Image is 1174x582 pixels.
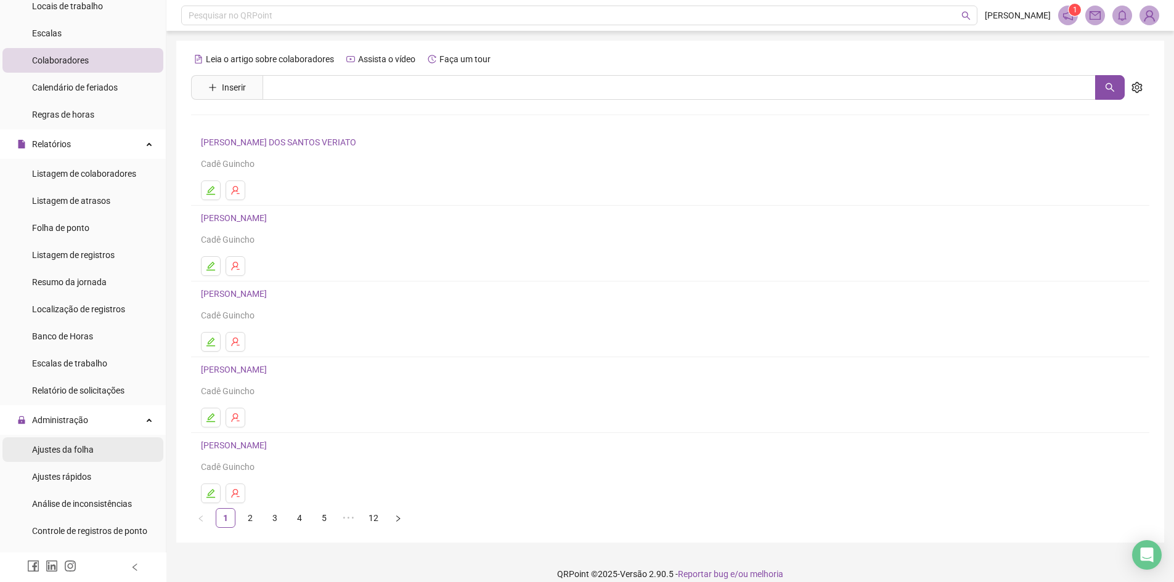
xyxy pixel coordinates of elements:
li: Próxima página [388,508,408,528]
span: edit [206,185,216,195]
div: Cadê Guincho [201,157,1139,171]
span: Locais de trabalho [32,1,103,11]
span: Listagem de registros [32,250,115,260]
span: user-delete [230,337,240,347]
div: Open Intercom Messenger [1132,540,1162,570]
span: edit [206,261,216,271]
span: Administração [32,415,88,425]
div: Cadê Guincho [201,384,1139,398]
li: 4 [290,508,309,528]
span: Análise de inconsistências [32,499,132,509]
a: 2 [241,509,259,527]
span: Inserir [222,81,246,94]
a: [PERSON_NAME] [201,289,271,299]
span: edit [206,488,216,498]
sup: 1 [1069,4,1081,16]
a: [PERSON_NAME] DOS SANTOS VERIATO [201,137,360,147]
span: setting [1131,82,1143,93]
a: [PERSON_NAME] [201,440,271,450]
a: 4 [290,509,309,527]
span: 1 [1073,6,1077,14]
span: left [131,563,139,572]
span: notification [1062,10,1074,21]
span: instagram [64,560,76,572]
span: lock [17,416,26,424]
span: Escalas [32,28,62,38]
span: Relatório de solicitações [32,386,124,395]
a: 3 [266,509,284,527]
span: user-delete [230,413,240,422]
span: Calendário de feriados [32,83,118,92]
span: Faça um tour [439,54,491,64]
span: Ajustes da folha [32,445,94,455]
span: file [17,140,26,148]
span: left [197,515,205,522]
span: Colaboradores [32,55,89,65]
button: left [191,508,211,528]
span: Reportar bug e/ou melhoria [678,569,783,579]
a: [PERSON_NAME] [201,213,271,223]
span: history [428,55,436,63]
span: right [394,515,402,522]
span: Controle de registros de ponto [32,526,147,536]
span: linkedin [46,560,58,572]
li: 1 [216,508,235,528]
div: Cadê Guincho [201,460,1139,474]
span: Listagem de atrasos [32,196,110,206]
span: youtube [346,55,355,63]
span: Relatórios [32,139,71,149]
span: user-delete [230,488,240,498]
span: [PERSON_NAME] [985,9,1051,22]
span: user-delete [230,261,240,271]
li: 2 [240,508,260,528]
span: Banco de Horas [32,331,93,341]
span: facebook [27,560,39,572]
span: Localização de registros [32,304,125,314]
span: plus [208,83,217,92]
span: file-text [194,55,203,63]
span: search [1105,83,1115,92]
span: Leia o artigo sobre colaboradores [206,54,334,64]
span: Regras de horas [32,110,94,119]
span: edit [206,413,216,422]
div: Cadê Guincho [201,233,1139,246]
button: Inserir [198,78,256,97]
li: 5 próximas páginas [339,508,359,528]
span: Resumo da jornada [32,277,107,287]
div: Cadê Guincho [201,309,1139,322]
span: Ajustes rápidos [32,472,91,482]
li: 5 [314,508,334,528]
span: user-delete [230,185,240,195]
a: 5 [315,509,333,527]
span: Listagem de colaboradores [32,169,136,179]
span: search [961,11,971,20]
img: 85808 [1140,6,1159,25]
li: Página anterior [191,508,211,528]
button: right [388,508,408,528]
span: Escalas de trabalho [32,358,107,368]
li: 3 [265,508,285,528]
span: Assista o vídeo [358,54,415,64]
span: Versão [620,569,647,579]
span: Folha de ponto [32,223,89,233]
span: edit [206,337,216,347]
span: bell [1117,10,1128,21]
a: [PERSON_NAME] [201,365,271,374]
span: ••• [339,508,359,528]
span: mail [1090,10,1101,21]
a: 1 [216,509,235,527]
a: 12 [364,509,383,527]
li: 12 [364,508,383,528]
